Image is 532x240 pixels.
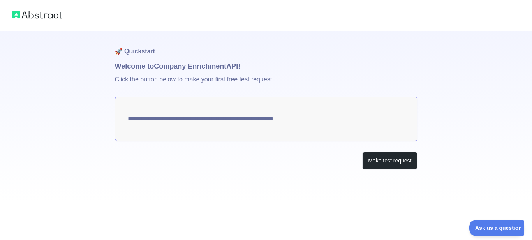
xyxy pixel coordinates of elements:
[362,152,417,169] button: Make test request
[115,31,417,61] h1: 🚀 Quickstart
[115,72,417,97] p: Click the button below to make your first free test request.
[469,220,524,236] iframe: Toggle Customer Support
[12,9,62,20] img: Abstract logo
[115,61,417,72] h1: Welcome to Company Enrichment API!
